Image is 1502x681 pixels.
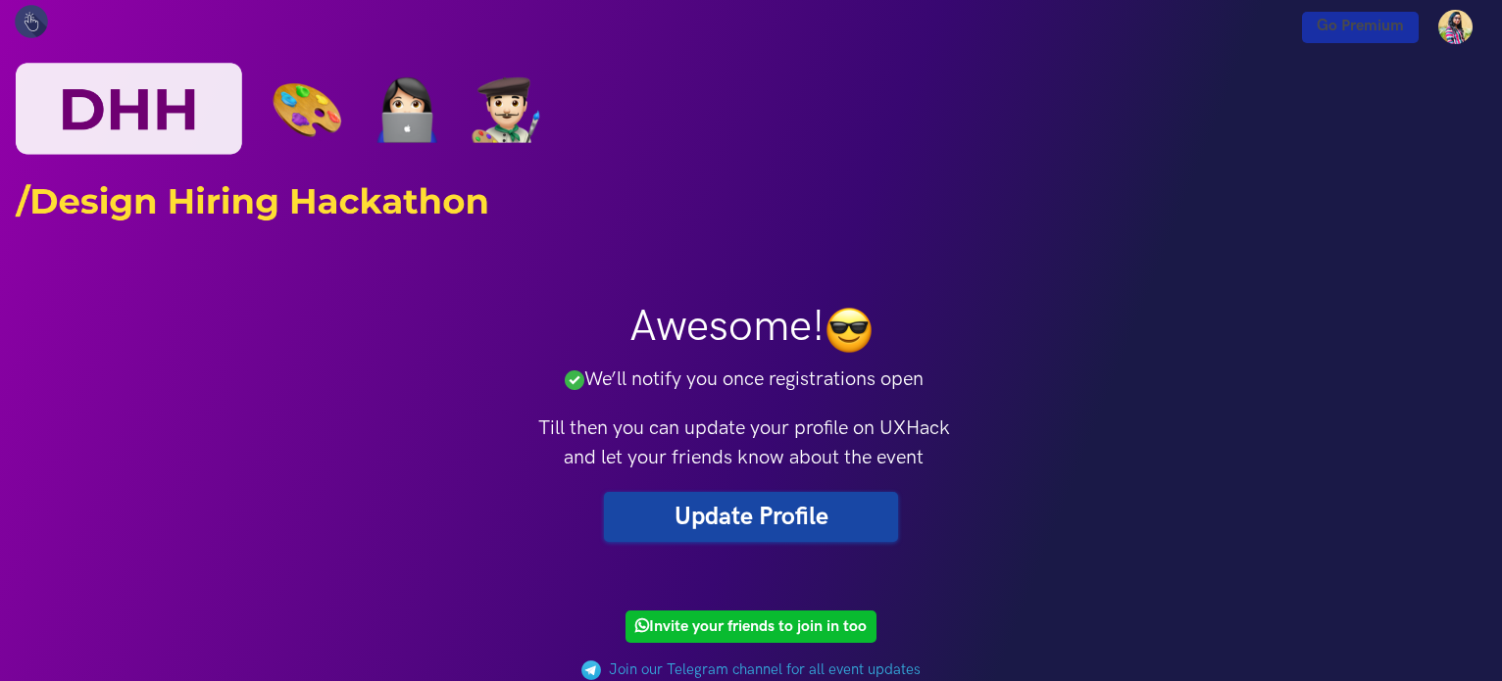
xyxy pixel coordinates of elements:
[15,10,1487,231] img: dhh_desktop_normal.png
[521,300,981,354] h1: Awesome!
[581,660,601,680] img: palette
[604,492,898,542] a: Update Profile
[609,660,921,678] a: Join our Telegram channel for all event updates
[1317,17,1404,35] span: Go Premium
[1302,12,1419,43] a: Go Premium
[825,306,874,355] img: smiley_sunglasses.png
[626,610,876,643] a: Invite your friends to join in too
[15,5,48,38] img: UXHack logo
[521,413,967,472] p: Till then you can update your profile on UXHack and let your friends know about the event
[565,370,584,390] img: greentick.png
[521,365,967,394] p: We’ll notify you once registrations open
[1438,10,1473,44] img: Your profile pic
